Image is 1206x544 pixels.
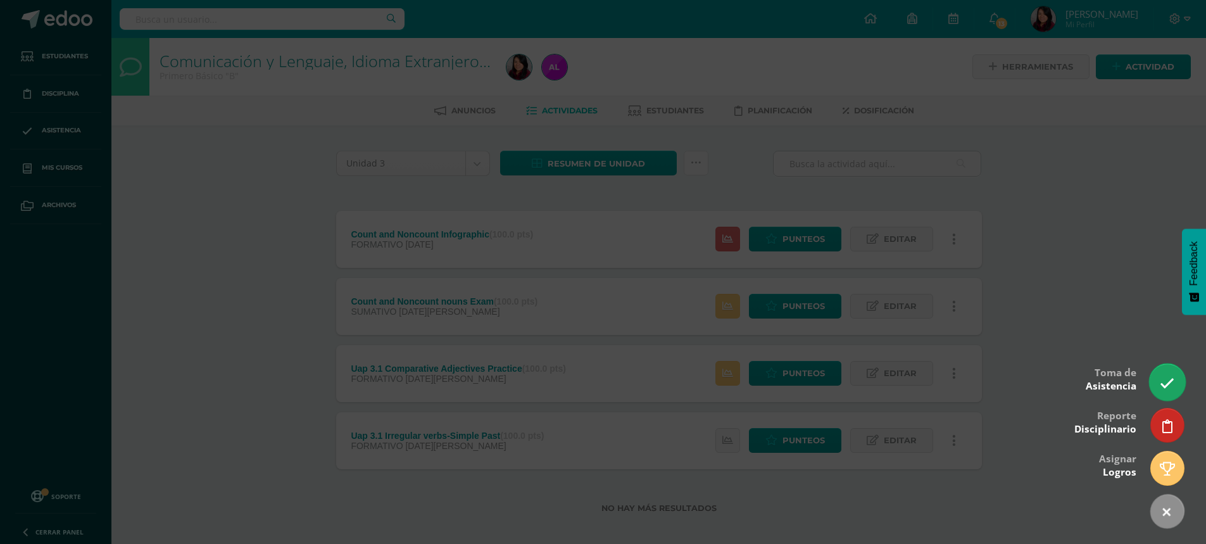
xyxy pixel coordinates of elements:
[1188,241,1200,286] span: Feedback
[1086,379,1136,393] span: Asistencia
[1074,401,1136,442] div: Reporte
[1086,358,1136,399] div: Toma de
[1099,444,1136,485] div: Asignar
[1182,229,1206,315] button: Feedback - Mostrar encuesta
[1103,465,1136,479] span: Logros
[1074,422,1136,436] span: Disciplinario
